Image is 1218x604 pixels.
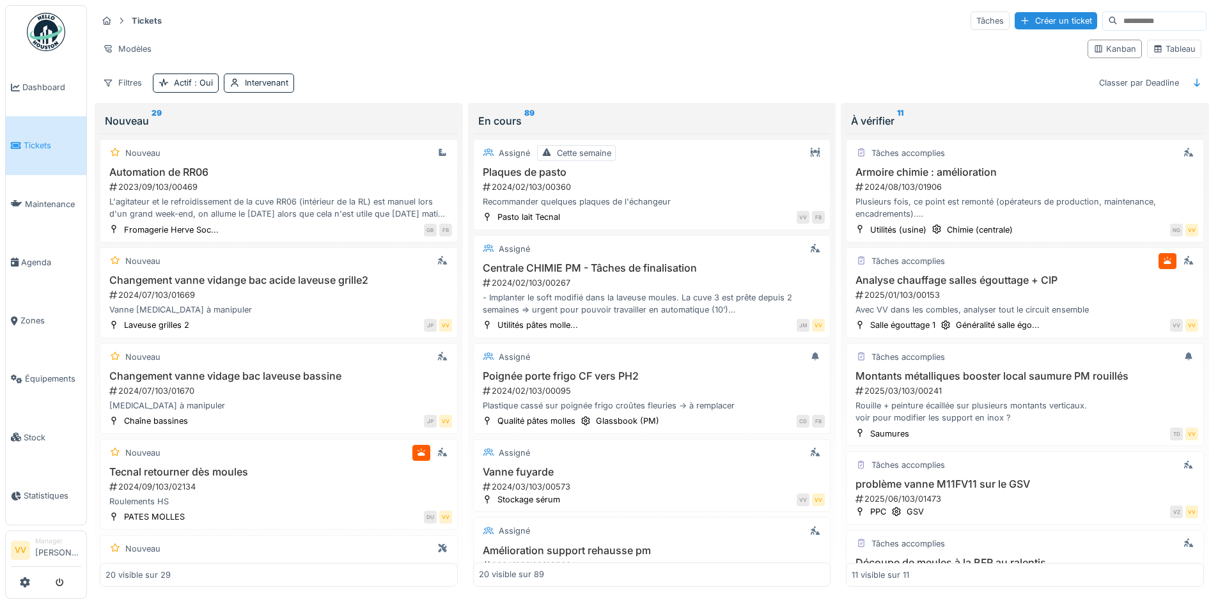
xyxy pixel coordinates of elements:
div: FB [812,415,825,428]
div: Assigné [499,147,530,159]
div: Qualité pâtes molles [497,415,575,427]
div: VV [439,319,452,332]
div: Généralité salle égo... [956,319,1040,331]
div: 11 visible sur 11 [852,569,909,581]
span: Zones [20,314,81,327]
sup: 89 [524,113,535,128]
div: FB [812,211,825,224]
div: En cours [478,113,826,128]
img: Badge_color-CXgf-gQk.svg [27,13,65,51]
div: L'agitateur et le refroidissement de la cuve RR06 (intérieur de la RL) est manuel lors d'un grand... [105,196,452,220]
div: 20 visible sur 89 [479,569,544,581]
div: JP [424,319,437,332]
h3: Tecnal retourner dès moules [105,466,452,478]
div: Chaîne bassines [124,415,188,427]
div: PATES MOLLES [124,511,185,523]
div: Tâches accomplies [871,255,945,267]
div: Nouveau [125,543,160,555]
div: CD [797,415,809,428]
div: Tâches accomplies [871,147,945,159]
h3: Poignée porte frigo CF vers PH2 [479,370,825,382]
a: Zones [6,291,86,350]
span: : Oui [192,78,213,88]
span: Tickets [24,139,81,151]
div: VZ [1170,506,1183,518]
a: Stock [6,408,86,467]
div: Utilités (usine) [870,224,926,236]
h3: Plaques de pasto [479,166,825,178]
div: Stockage sérum [497,493,560,506]
div: GSV [907,506,924,518]
h3: Changement vanne vidage bac laveuse bassine [105,370,452,382]
div: Salle égouttage 1 [870,319,935,331]
a: Agenda [6,233,86,291]
div: Intervenant [245,77,288,89]
span: Stock [24,431,81,444]
div: Nouveau [125,351,160,363]
h3: Manche pour vanne pied de cuve 2 PDD [105,562,452,574]
a: Maintenance [6,175,86,233]
div: 2025/01/103/00153 [854,289,1198,301]
div: [MEDICAL_DATA] à manipuler [105,399,452,412]
div: JP [424,415,437,428]
div: 2024/09/103/02134 [108,481,452,493]
h3: Changement vanne vidange bac acide laveuse grille2 [105,274,452,286]
div: 2024/02/103/00267 [481,277,825,289]
div: VV [1170,319,1183,332]
div: Laveuse grilles 2 [124,319,189,331]
sup: 29 [152,113,162,128]
div: Assigné [499,351,530,363]
h3: Centrale CHIMIE PM - Tâches de finalisation [479,262,825,274]
div: VV [812,493,825,506]
div: Roulements HS [105,495,452,507]
div: - Implanter le soft modifié dans la laveuse moules. La cuve 3 est prête depuis 2 semaines => urge... [479,291,825,316]
div: Pasto lait Tecnal [497,211,560,223]
div: NG [1170,224,1183,236]
span: Dashboard [22,81,81,93]
div: 2024/07/103/01670 [108,385,452,397]
div: Créer un ticket [1015,12,1097,29]
a: Dashboard [6,58,86,116]
div: Utilités pâtes molle... [497,319,578,331]
div: GB [424,224,437,236]
div: PPC [870,506,886,518]
div: Glassbook (PM) [596,415,659,427]
a: VV Manager[PERSON_NAME] [11,536,81,567]
div: Actif [174,77,213,89]
div: 2024/07/103/01669 [108,289,452,301]
div: Classer par Deadline [1093,74,1185,92]
div: TD [1170,428,1183,440]
div: 2024/03/103/00508 [481,559,825,571]
h3: Montants métalliques booster local saumure PM rouillés [852,370,1198,382]
div: VV [797,493,809,506]
h3: problème vanne M11FV11 sur le GSV [852,478,1198,490]
div: Nouveau [125,147,160,159]
div: FB [439,224,452,236]
div: Nouveau [125,255,160,267]
span: Maintenance [25,198,81,210]
div: Manager [35,536,81,546]
div: Saumures [870,428,909,440]
div: Chimie (centrale) [947,224,1013,236]
div: Cette semaine [557,147,611,159]
div: Fromagerie Herve Soc... [124,224,219,236]
div: Tâches [971,12,1010,30]
span: Équipements [25,373,81,385]
div: Tâches accomplies [871,459,945,471]
div: Kanban [1093,43,1136,55]
div: VV [812,319,825,332]
div: 2023/09/103/00469 [108,181,452,193]
strong: Tickets [127,15,167,27]
div: Plastique cassé sur poignée frigo croûtes fleuries -> à remplacer [479,399,825,412]
div: DU [424,511,437,523]
div: Avec VV dans les combles, analyser tout le circuit ensemble [852,304,1198,316]
li: [PERSON_NAME] [35,536,81,564]
div: Tableau [1153,43,1196,55]
span: Agenda [21,256,81,268]
div: Modèles [97,40,157,58]
div: Nouveau [105,113,453,128]
div: JM [797,319,809,332]
div: Assigné [499,525,530,537]
div: Rouille + peinture écaillée sur plusieurs montants verticaux. voir pour modifier les support en i... [852,399,1198,424]
a: Statistiques [6,467,86,525]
